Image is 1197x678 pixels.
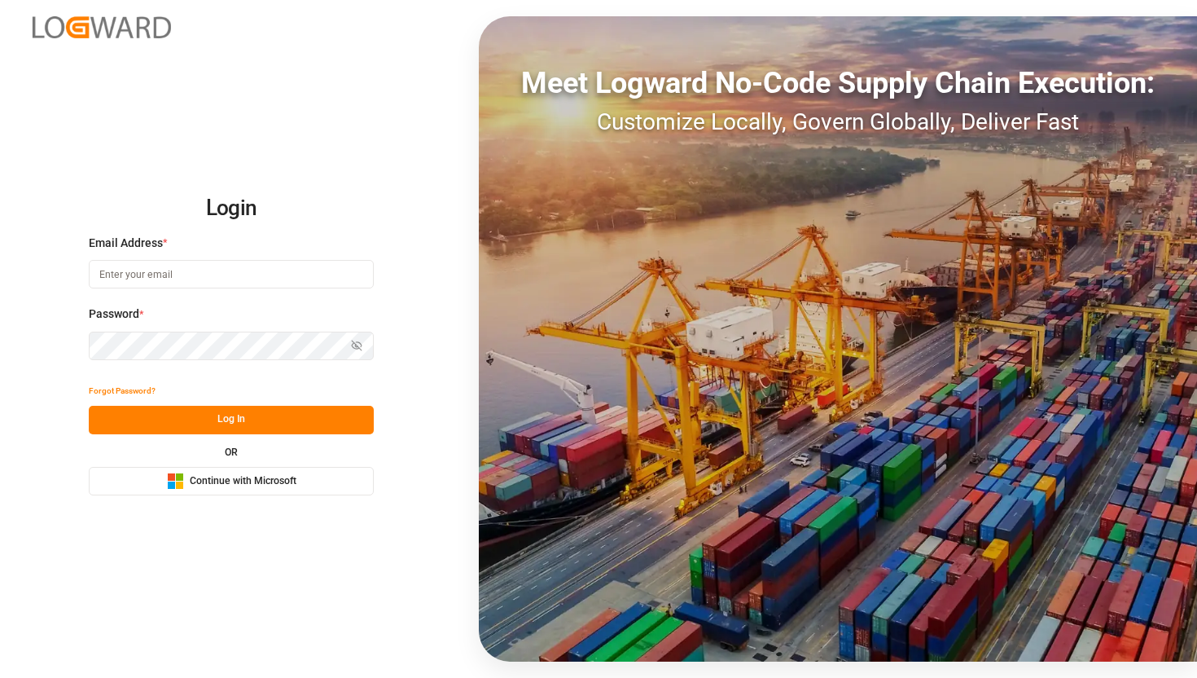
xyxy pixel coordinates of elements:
[89,183,374,235] h2: Login
[89,306,139,323] span: Password
[89,406,374,434] button: Log In
[479,105,1197,139] div: Customize Locally, Govern Globally, Deliver Fast
[190,474,296,489] span: Continue with Microsoft
[89,260,374,288] input: Enter your email
[89,377,156,406] button: Forgot Password?
[33,16,171,38] img: Logward_new_orange.png
[89,235,163,252] span: Email Address
[225,447,238,457] small: OR
[89,467,374,495] button: Continue with Microsoft
[479,61,1197,105] div: Meet Logward No-Code Supply Chain Execution:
